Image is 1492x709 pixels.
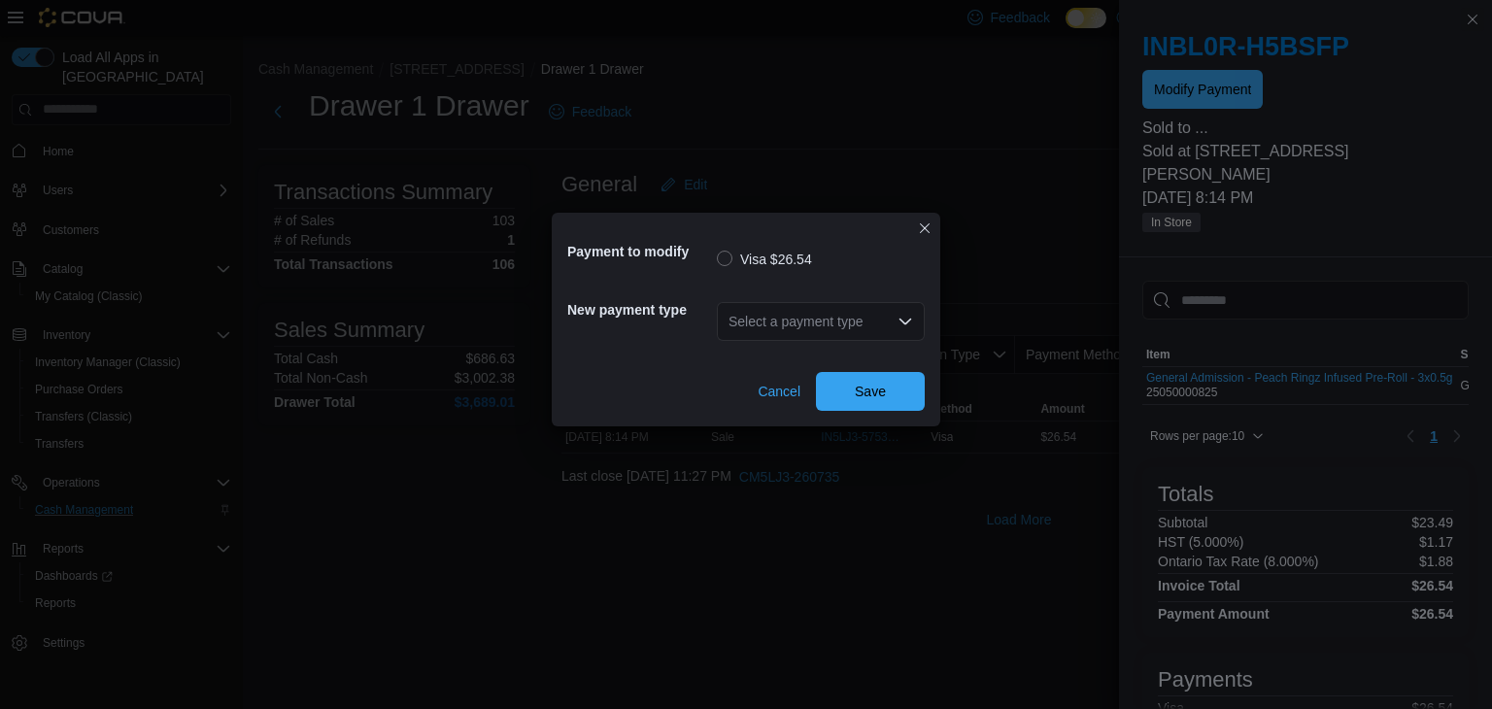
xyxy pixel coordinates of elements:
[898,314,913,329] button: Open list of options
[758,382,800,401] span: Cancel
[750,372,808,411] button: Cancel
[717,248,812,271] label: Visa $26.54
[913,217,936,240] button: Closes this modal window
[816,372,925,411] button: Save
[855,382,886,401] span: Save
[567,290,713,329] h5: New payment type
[567,232,713,271] h5: Payment to modify
[729,310,730,333] input: Accessible screen reader label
